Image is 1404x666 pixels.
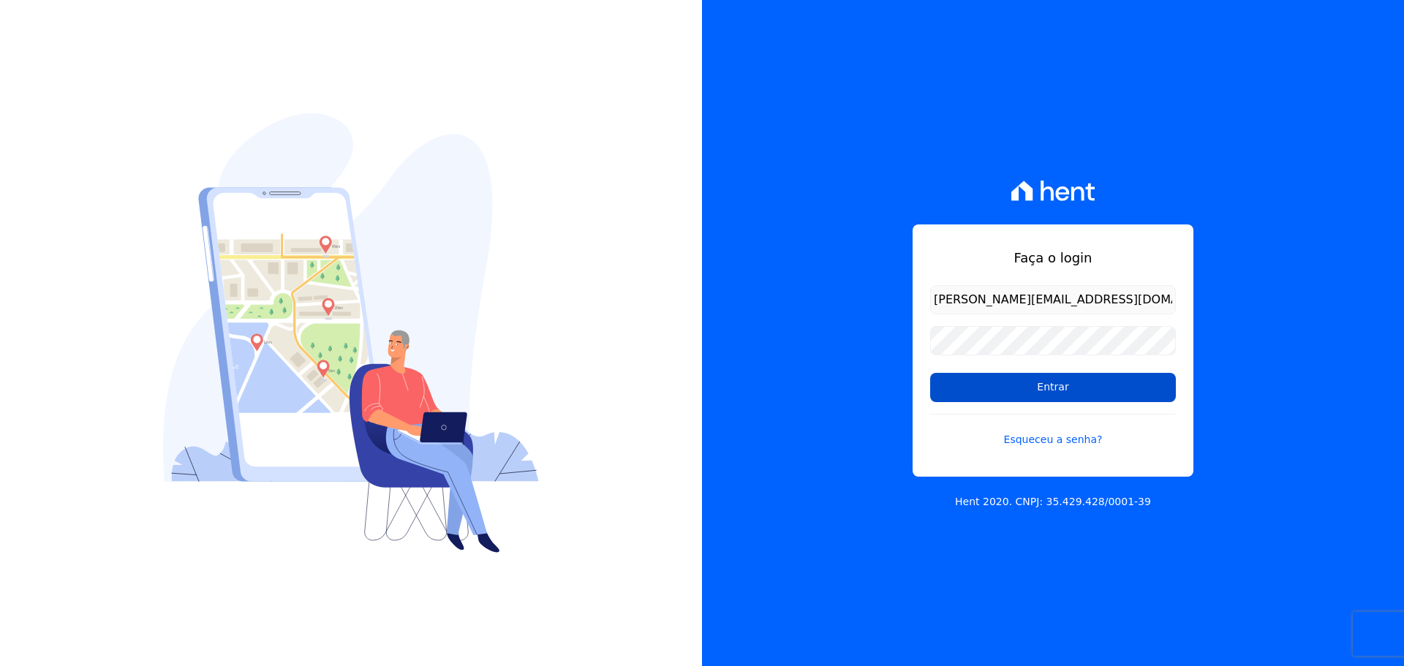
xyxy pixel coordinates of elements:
p: Hent 2020. CNPJ: 35.429.428/0001-39 [955,494,1151,510]
h1: Faça o login [930,248,1176,268]
img: Login [163,113,539,553]
input: Email [930,285,1176,314]
a: Esqueceu a senha? [930,414,1176,447]
input: Entrar [930,373,1176,402]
